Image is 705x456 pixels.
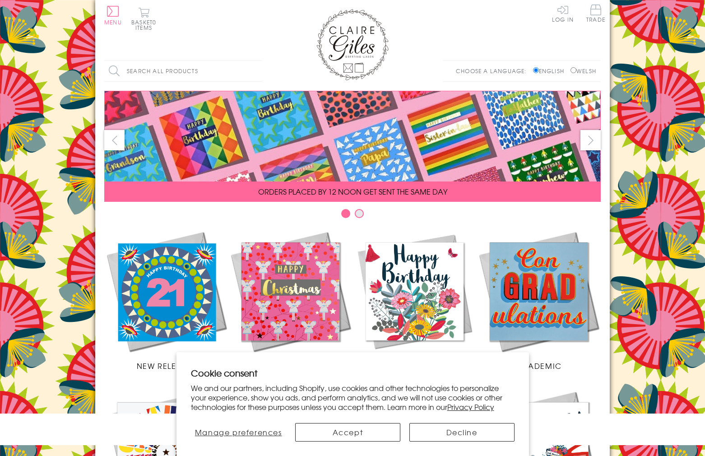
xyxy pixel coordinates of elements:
[228,229,352,371] a: Christmas
[570,67,596,75] label: Welsh
[131,7,156,30] button: Basket0 items
[580,130,601,150] button: next
[104,209,601,223] div: Carousel Pagination
[409,423,515,442] button: Decline
[352,229,477,371] a: Birthdays
[104,61,262,81] input: Search all products
[191,383,515,411] p: We and our partners, including Shopify, use cookies and other technologies to personalize your ex...
[456,67,531,75] p: Choose a language:
[191,367,515,379] h2: Cookie consent
[195,427,282,437] span: Manage preferences
[190,423,286,442] button: Manage preferences
[135,18,156,32] span: 0 items
[586,5,605,22] span: Trade
[533,67,539,73] input: English
[477,229,601,371] a: Academic
[258,186,447,197] span: ORDERS PLACED BY 12 NOON GET SENT THE SAME DAY
[533,67,569,75] label: English
[104,6,122,25] button: Menu
[447,401,494,412] a: Privacy Policy
[570,67,576,73] input: Welsh
[316,9,389,80] img: Claire Giles Greetings Cards
[295,423,400,442] button: Accept
[341,209,350,218] button: Carousel Page 1 (Current Slide)
[104,130,125,150] button: prev
[552,5,574,22] a: Log In
[355,209,364,218] button: Carousel Page 2
[137,360,196,371] span: New Releases
[253,61,262,81] input: Search
[104,229,228,371] a: New Releases
[104,18,122,26] span: Menu
[515,360,562,371] span: Academic
[586,5,605,24] a: Trade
